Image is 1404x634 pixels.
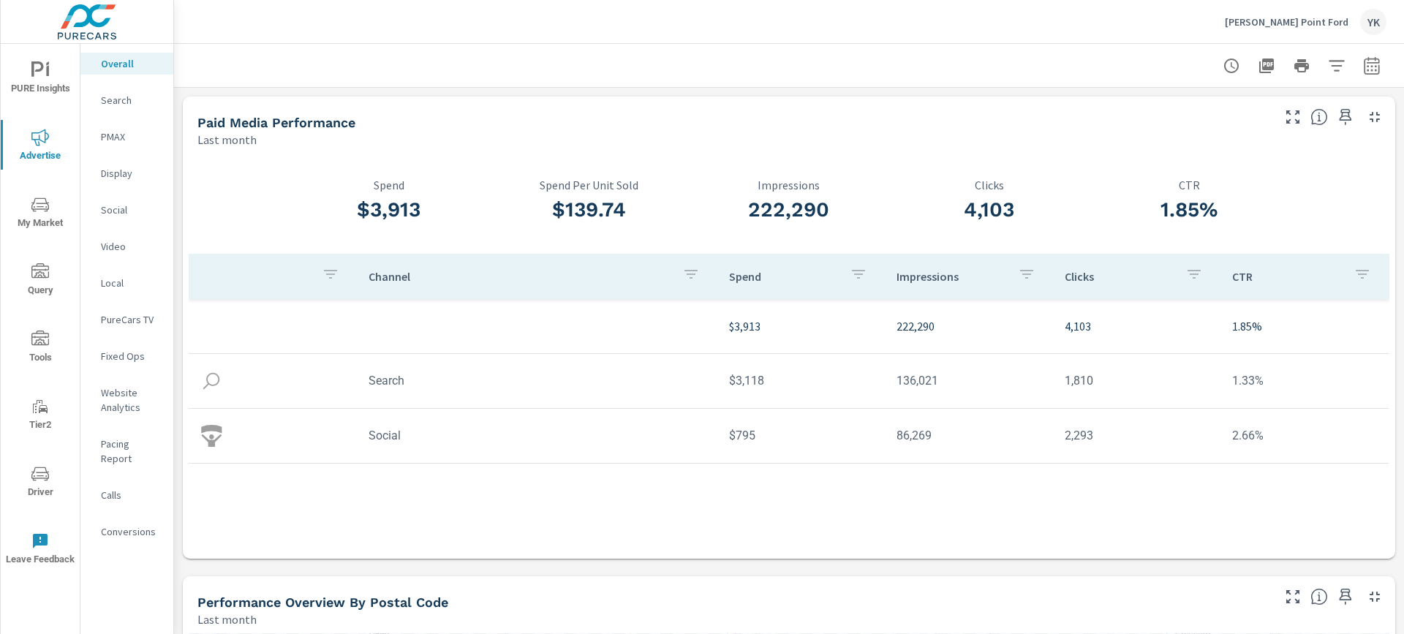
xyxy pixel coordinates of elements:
[1232,269,1342,284] p: CTR
[1281,105,1305,129] button: Make Fullscreen
[80,272,173,294] div: Local
[1360,9,1386,35] div: YK
[289,197,489,222] h3: $3,913
[80,484,173,506] div: Calls
[5,129,75,165] span: Advertise
[1,44,80,582] div: nav menu
[101,385,162,415] p: Website Analytics
[885,362,1053,399] td: 136,021
[729,317,874,335] p: $3,913
[1310,588,1328,605] span: Understand performance data by postal code. Individual postal codes can be selected and expanded ...
[889,197,1090,222] h3: 4,103
[101,203,162,217] p: Social
[80,433,173,469] div: Pacing Report
[101,437,162,466] p: Pacing Report
[289,178,489,192] p: Spend
[1357,51,1386,80] button: Select Date Range
[1287,51,1316,80] button: Print Report
[897,317,1041,335] p: 222,290
[197,595,448,610] h5: Performance Overview By Postal Code
[489,178,690,192] p: Spend Per Unit Sold
[1363,585,1386,608] button: Minimize Widget
[5,61,75,97] span: PURE Insights
[1363,105,1386,129] button: Minimize Widget
[1090,178,1290,192] p: CTR
[1281,585,1305,608] button: Make Fullscreen
[101,93,162,107] p: Search
[717,417,886,454] td: $795
[1053,417,1221,454] td: 2,293
[101,524,162,539] p: Conversions
[689,197,889,222] h3: 222,290
[5,465,75,501] span: Driver
[101,276,162,290] p: Local
[1220,362,1389,399] td: 1.33%
[889,178,1090,192] p: Clicks
[489,197,690,222] h3: $139.74
[101,56,162,71] p: Overall
[1065,317,1209,335] p: 4,103
[197,611,257,628] p: Last month
[80,199,173,221] div: Social
[1220,417,1389,454] td: 2.66%
[357,417,717,454] td: Social
[200,370,222,392] img: icon-search.svg
[101,166,162,181] p: Display
[689,178,889,192] p: Impressions
[197,131,257,148] p: Last month
[5,196,75,232] span: My Market
[1310,108,1328,126] span: Understand performance metrics over the selected time range.
[197,115,355,130] h5: Paid Media Performance
[1252,51,1281,80] button: "Export Report to PDF"
[80,126,173,148] div: PMAX
[897,269,1006,284] p: Impressions
[80,53,173,75] div: Overall
[80,89,173,111] div: Search
[200,425,222,447] img: icon-social.svg
[1065,269,1174,284] p: Clicks
[1090,197,1290,222] h3: 1.85%
[5,331,75,366] span: Tools
[5,532,75,568] span: Leave Feedback
[885,417,1053,454] td: 86,269
[1334,105,1357,129] span: Save this to your personalized report
[1232,317,1377,335] p: 1.85%
[80,309,173,331] div: PureCars TV
[101,312,162,327] p: PureCars TV
[80,235,173,257] div: Video
[80,345,173,367] div: Fixed Ops
[5,263,75,299] span: Query
[80,521,173,543] div: Conversions
[1334,585,1357,608] span: Save this to your personalized report
[101,129,162,144] p: PMAX
[1322,51,1351,80] button: Apply Filters
[369,269,671,284] p: Channel
[729,269,839,284] p: Spend
[357,362,717,399] td: Search
[101,488,162,502] p: Calls
[80,382,173,418] div: Website Analytics
[1053,362,1221,399] td: 1,810
[101,349,162,363] p: Fixed Ops
[1225,15,1348,29] p: [PERSON_NAME] Point Ford
[5,398,75,434] span: Tier2
[717,362,886,399] td: $3,118
[80,162,173,184] div: Display
[101,239,162,254] p: Video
